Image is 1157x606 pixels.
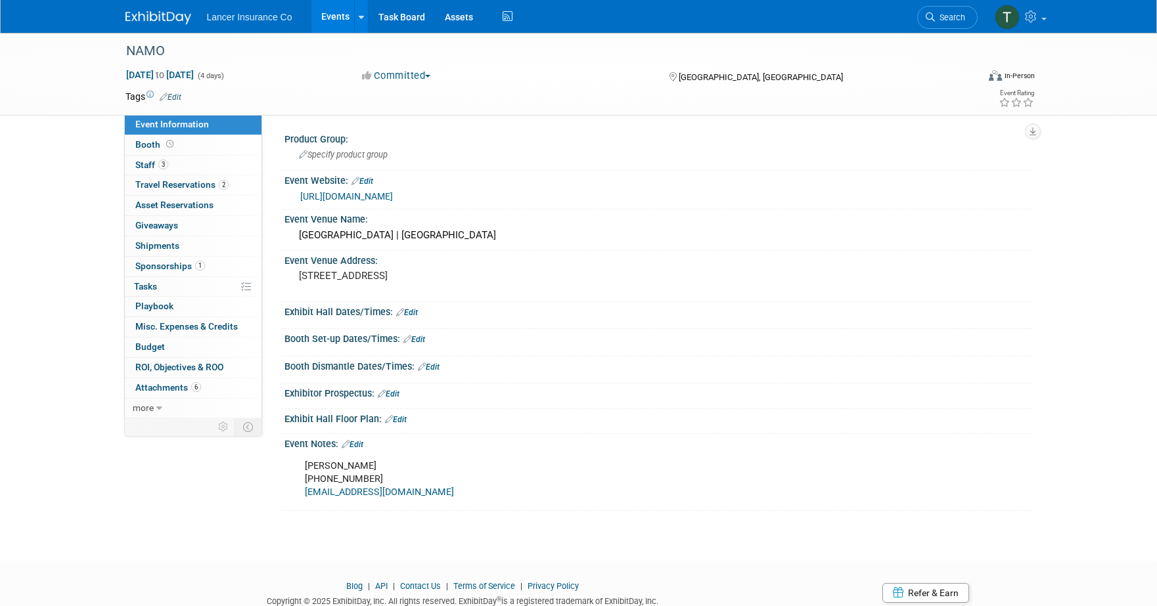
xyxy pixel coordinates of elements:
a: Edit [160,93,181,102]
div: Event Rating [999,90,1034,97]
a: Misc. Expenses & Credits [125,317,261,337]
a: Shipments [125,236,261,256]
a: Refer & Earn [882,583,969,603]
span: Booth [135,139,176,150]
div: Event Website: [284,171,1032,188]
span: Event Information [135,119,209,129]
div: Exhibit Hall Dates/Times: [284,302,1032,319]
a: Playbook [125,297,261,316]
a: Blog [346,581,363,591]
span: [DATE] [DATE] [125,69,194,81]
a: Edit [403,335,425,344]
a: Asset Reservations [125,196,261,215]
a: Budget [125,337,261,357]
a: more [125,399,261,418]
div: Event Venue Name: [284,209,1032,226]
a: API [375,581,388,591]
span: 2 [219,180,229,190]
span: 6 [191,382,201,392]
pre: [STREET_ADDRESS] [299,270,581,282]
span: Shipments [135,240,179,251]
a: Privacy Policy [528,581,579,591]
img: ExhibitDay [125,11,191,24]
a: Edit [378,389,399,399]
a: Staff3 [125,156,261,175]
span: to [154,70,166,80]
td: Toggle Event Tabs [235,418,261,435]
span: | [365,581,373,591]
div: Event Venue Address: [284,251,1032,267]
span: Specify product group [299,150,388,160]
span: Sponsorships [135,261,205,271]
div: Booth Dismantle Dates/Times: [284,357,1032,374]
img: Format-Inperson.png [989,70,1002,81]
span: Booth not reserved yet [164,139,176,149]
img: Terrence Forrest [995,5,1020,30]
a: Edit [352,177,373,186]
a: Terms of Service [453,581,515,591]
a: Giveaways [125,216,261,236]
a: Edit [418,362,440,372]
div: NAMO [122,39,958,63]
a: Edit [396,308,418,317]
span: Tasks [134,281,157,292]
span: 3 [158,160,168,169]
div: Event Notes: [284,434,1032,451]
span: | [443,581,451,591]
a: Event Information [125,115,261,135]
span: Budget [135,341,165,352]
span: Misc. Expenses & Credits [135,321,238,332]
span: Asset Reservations [135,200,214,210]
a: Edit [342,440,363,449]
a: ROI, Objectives & ROO [125,358,261,378]
a: Edit [385,415,407,424]
sup: ® [497,595,501,603]
div: Event Format [900,68,1035,88]
a: Contact Us [400,581,441,591]
span: 1 [195,261,205,271]
a: Tasks [125,277,261,297]
span: Playbook [135,301,173,311]
div: [GEOGRAPHIC_DATA] | [GEOGRAPHIC_DATA] [294,225,1022,246]
div: Exhibitor Prospectus: [284,383,1032,400]
a: [EMAIL_ADDRESS][DOMAIN_NAME] [305,487,454,498]
div: Exhibit Hall Floor Plan: [284,409,1032,426]
a: [URL][DOMAIN_NAME] [300,191,393,202]
span: Giveaways [135,220,178,230]
span: Lancer Insurance Co [207,12,292,22]
span: (4 days) [196,72,224,80]
a: Travel Reservations2 [125,175,261,195]
div: Product Group: [284,129,1032,146]
div: In-Person [1004,71,1035,81]
span: Travel Reservations [135,179,229,190]
div: [PERSON_NAME] [PHONE_NUMBER] [296,453,888,506]
span: Attachments [135,382,201,393]
span: more [133,402,154,413]
td: Tags [125,90,181,103]
span: [GEOGRAPHIC_DATA], [GEOGRAPHIC_DATA] [679,72,843,82]
span: Staff [135,160,168,170]
td: Personalize Event Tab Strip [212,418,235,435]
span: | [390,581,398,591]
span: | [517,581,526,591]
span: ROI, Objectives & ROO [135,362,223,372]
div: Booth Set-up Dates/Times: [284,329,1032,346]
a: Attachments6 [125,378,261,398]
span: Search [935,12,965,22]
a: Sponsorships1 [125,257,261,276]
button: Committed [357,69,436,83]
a: Booth [125,135,261,155]
a: Search [917,6,978,29]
